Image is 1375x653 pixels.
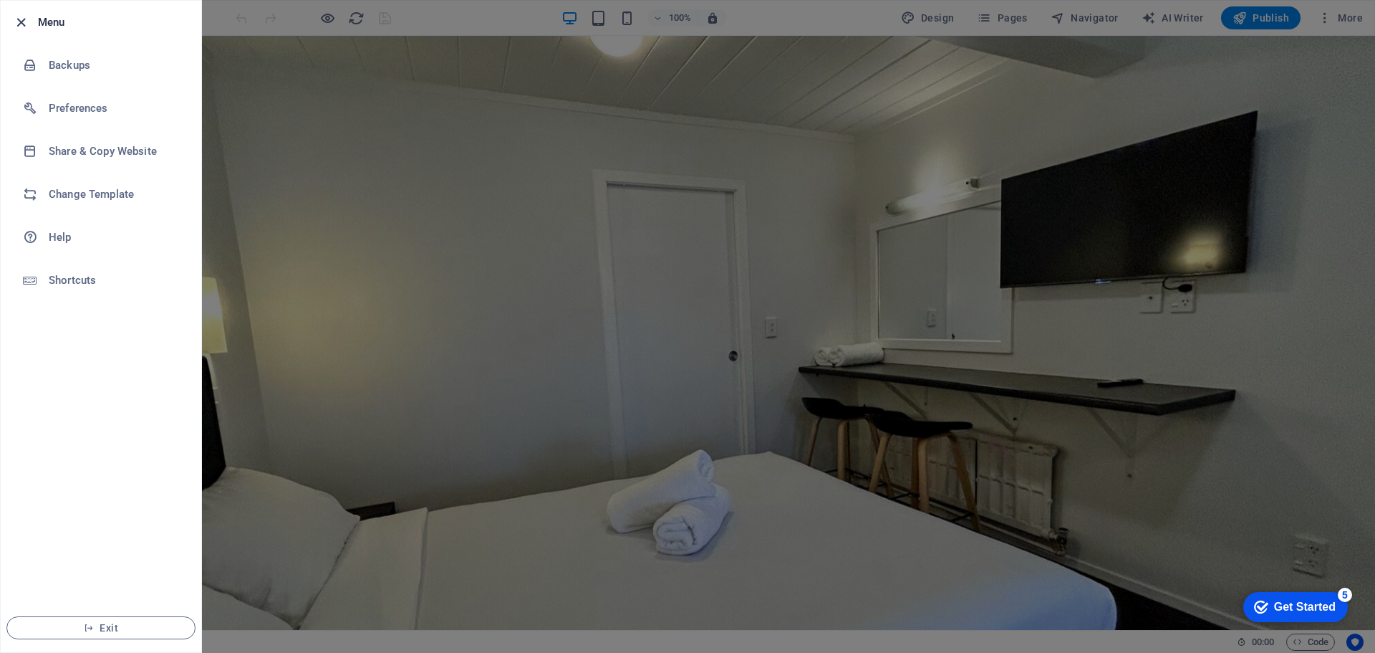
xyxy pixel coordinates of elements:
h6: Shortcuts [49,272,181,289]
div: Get Started [42,16,104,29]
button: Exit [6,616,196,639]
a: Help [1,216,201,259]
span: Exit [19,622,183,634]
h6: Change Template [49,186,181,203]
h6: Backups [49,57,181,74]
div: 5 [106,3,120,17]
h6: Menu [38,14,190,31]
div: Get Started 5 items remaining, 0% complete [11,7,116,37]
h6: Help [49,229,181,246]
h6: Share & Copy Website [49,143,181,160]
h6: Preferences [49,100,181,117]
